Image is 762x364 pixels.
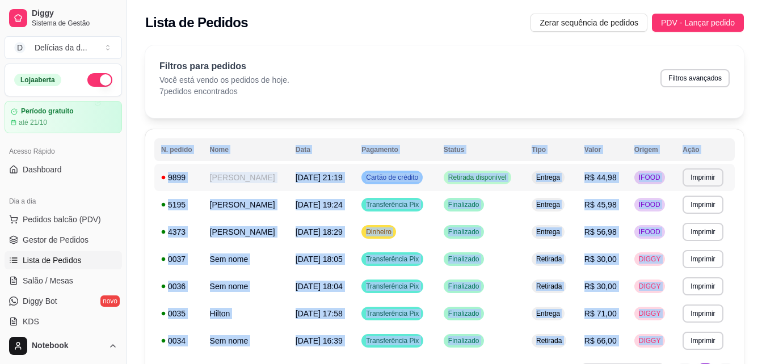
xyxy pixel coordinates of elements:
button: Imprimir [683,277,723,295]
span: Finalizado [446,255,482,264]
span: Diggy Bot [23,295,57,307]
span: Cartão de crédito [364,173,420,182]
td: [PERSON_NAME] [203,218,289,246]
span: R$ 30,00 [584,255,617,264]
span: [DATE] 18:05 [296,255,343,264]
span: KDS [23,316,39,327]
button: Imprimir [683,168,723,187]
th: Pagamento [355,138,437,161]
span: Notebook [32,341,104,351]
a: Lista de Pedidos [5,251,122,269]
div: Acesso Rápido [5,142,122,160]
div: 0034 [161,335,196,346]
th: Tipo [525,138,578,161]
span: Finalizado [446,282,482,291]
span: Finalizado [446,336,482,345]
span: R$ 66,00 [584,336,617,345]
p: Você está vendo os pedidos de hoje. [159,74,289,86]
span: Transferência Pix [364,200,421,209]
span: Retirada [534,336,564,345]
span: Retirada [534,282,564,291]
span: Sistema de Gestão [32,19,117,28]
p: 7 pedidos encontrados [159,86,289,97]
th: Status [437,138,525,161]
a: DiggySistema de Gestão [5,5,122,32]
a: Salão / Mesas [5,272,122,290]
span: PDV - Lançar pedido [661,16,735,29]
span: Diggy [32,9,117,19]
span: [DATE] 16:39 [296,336,343,345]
th: Data [289,138,355,161]
th: Origem [628,138,676,161]
button: Imprimir [683,223,723,241]
span: R$ 45,98 [584,200,617,209]
div: 5195 [161,199,196,210]
p: Filtros para pedidos [159,60,289,73]
span: Lista de Pedidos [23,255,82,266]
h2: Lista de Pedidos [145,14,248,32]
a: KDS [5,312,122,331]
button: Imprimir [683,196,723,214]
span: Entrega [534,309,562,318]
span: Salão / Mesas [23,275,73,286]
span: [DATE] 21:19 [296,173,343,182]
th: Nome [203,138,289,161]
span: Zerar sequência de pedidos [540,16,638,29]
span: Retirada [534,255,564,264]
button: Pedidos balcão (PDV) [5,210,122,228]
button: Zerar sequência de pedidos [531,14,647,32]
span: IFOOD [637,200,663,209]
th: Valor [578,138,628,161]
div: 0036 [161,281,196,292]
td: Sem nome [203,327,289,354]
article: Período gratuito [21,107,74,116]
span: Finalizado [446,227,482,236]
a: Diggy Botnovo [5,292,122,310]
td: Sem nome [203,246,289,273]
span: R$ 71,00 [584,309,617,318]
span: Gestor de Pedidos [23,234,89,246]
span: Transferência Pix [364,336,421,345]
span: Transferência Pix [364,282,421,291]
span: DIGGY [637,282,663,291]
button: Imprimir [683,332,723,350]
span: D [14,42,26,53]
span: Dinheiro [364,227,394,236]
span: DIGGY [637,309,663,318]
div: 0035 [161,308,196,319]
span: Finalizado [446,200,482,209]
button: PDV - Lançar pedido [652,14,744,32]
td: Hilton [203,300,289,327]
span: [DATE] 17:58 [296,309,343,318]
button: Alterar Status [87,73,112,87]
span: Transferência Pix [364,309,421,318]
span: [DATE] 18:04 [296,282,343,291]
span: Retirada disponível [446,173,509,182]
span: Transferência Pix [364,255,421,264]
span: IFOOD [637,173,663,182]
span: Dashboard [23,164,62,175]
a: Gestor de Pedidos [5,231,122,249]
span: [DATE] 18:29 [296,227,343,236]
button: Select a team [5,36,122,59]
div: 4373 [161,226,196,238]
span: R$ 56,98 [584,227,617,236]
span: DIGGY [637,255,663,264]
span: R$ 30,00 [584,282,617,291]
button: Filtros avançados [660,69,730,87]
a: Dashboard [5,160,122,179]
td: [PERSON_NAME] [203,164,289,191]
div: 9899 [161,172,196,183]
span: IFOOD [637,227,663,236]
span: Pedidos balcão (PDV) [23,214,101,225]
button: Notebook [5,332,122,359]
button: Imprimir [683,250,723,268]
div: Dia a dia [5,192,122,210]
a: Período gratuitoaté 21/10 [5,101,122,133]
span: Entrega [534,227,562,236]
article: até 21/10 [19,118,47,127]
span: DIGGY [637,336,663,345]
span: [DATE] 19:24 [296,200,343,209]
div: Loja aberta [14,74,61,86]
span: Entrega [534,173,562,182]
